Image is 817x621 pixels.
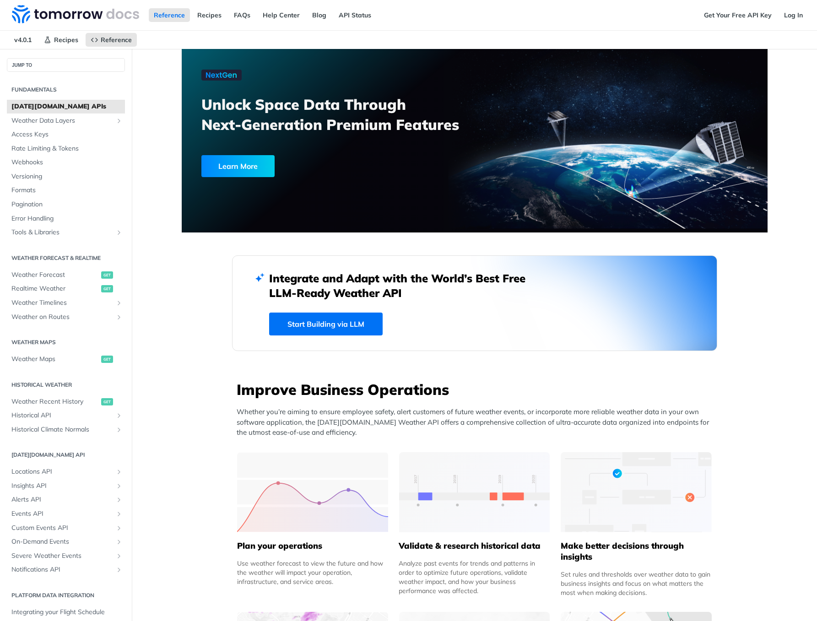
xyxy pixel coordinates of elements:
[237,452,388,532] img: 39565e8-group-4962x.svg
[11,467,113,476] span: Locations API
[11,481,113,491] span: Insights API
[115,510,123,518] button: Show subpages for Events API
[7,465,125,479] a: Locations APIShow subpages for Locations API
[7,395,125,409] a: Weather Recent Historyget
[237,559,388,586] div: Use weather forecast to view the future and how the weather will impact your operation, infrastru...
[7,423,125,437] a: Historical Climate NormalsShow subpages for Historical Climate Normals
[11,102,123,111] span: [DATE][DOMAIN_NAME] APIs
[269,313,383,335] a: Start Building via LLM
[11,537,113,546] span: On-Demand Events
[11,608,123,617] span: Integrating your Flight Schedule
[7,493,125,507] a: Alerts APIShow subpages for Alerts API
[101,36,132,44] span: Reference
[258,8,305,22] a: Help Center
[7,563,125,577] a: Notifications APIShow subpages for Notifications API
[699,8,777,22] a: Get Your Free API Key
[779,8,808,22] a: Log In
[7,296,125,310] a: Weather TimelinesShow subpages for Weather Timelines
[307,8,331,22] a: Blog
[11,172,123,181] span: Versioning
[11,130,123,139] span: Access Keys
[12,5,139,23] img: Tomorrow.io Weather API Docs
[101,271,113,279] span: get
[201,155,428,177] a: Learn More
[399,540,550,551] h5: Validate & research historical data
[334,8,376,22] a: API Status
[115,482,123,490] button: Show subpages for Insights API
[11,298,113,308] span: Weather Timelines
[115,538,123,545] button: Show subpages for On-Demand Events
[115,426,123,433] button: Show subpages for Historical Climate Normals
[11,144,123,153] span: Rate Limiting & Tokens
[7,535,125,549] a: On-Demand EventsShow subpages for On-Demand Events
[7,591,125,599] h2: Platform DATA integration
[11,495,113,504] span: Alerts API
[7,479,125,493] a: Insights APIShow subpages for Insights API
[11,200,123,209] span: Pagination
[7,409,125,422] a: Historical APIShow subpages for Historical API
[86,33,137,47] a: Reference
[269,271,539,300] h2: Integrate and Adapt with the World’s Best Free LLM-Ready Weather API
[11,509,113,518] span: Events API
[7,507,125,521] a: Events APIShow subpages for Events API
[7,605,125,619] a: Integrating your Flight Schedule
[237,379,717,400] h3: Improve Business Operations
[7,100,125,113] a: [DATE][DOMAIN_NAME] APIs
[11,565,113,574] span: Notifications API
[11,116,113,125] span: Weather Data Layers
[115,496,123,503] button: Show subpages for Alerts API
[7,58,125,72] button: JUMP TO
[201,94,485,135] h3: Unlock Space Data Through Next-Generation Premium Features
[201,155,275,177] div: Learn More
[192,8,227,22] a: Recipes
[39,33,83,47] a: Recipes
[11,228,113,237] span: Tools & Libraries
[7,184,125,197] a: Formats
[7,352,125,366] a: Weather Mapsget
[115,229,123,236] button: Show subpages for Tools & Libraries
[7,451,125,459] h2: [DATE][DOMAIN_NAME] API
[561,452,712,532] img: a22d113-group-496-32x.svg
[561,540,712,562] h5: Make better decisions through insights
[399,452,550,532] img: 13d7ca0-group-496-2.svg
[7,142,125,156] a: Rate Limiting & Tokens
[7,198,125,211] a: Pagination
[7,128,125,141] a: Access Keys
[11,397,99,406] span: Weather Recent History
[237,540,388,551] h5: Plan your operations
[101,285,113,292] span: get
[11,551,113,561] span: Severe Weather Events
[115,552,123,560] button: Show subpages for Severe Weather Events
[561,570,712,597] div: Set rules and thresholds over weather data to gain business insights and focus on what matters th...
[115,412,123,419] button: Show subpages for Historical API
[11,186,123,195] span: Formats
[11,425,113,434] span: Historical Climate Normals
[7,282,125,296] a: Realtime Weatherget
[399,559,550,595] div: Analyze past events for trends and patterns in order to optimize future operations, validate weat...
[237,407,717,438] p: Whether you’re aiming to ensure employee safety, alert customers of future weather events, or inc...
[7,521,125,535] a: Custom Events APIShow subpages for Custom Events API
[9,33,37,47] span: v4.0.1
[115,313,123,321] button: Show subpages for Weather on Routes
[7,254,125,262] h2: Weather Forecast & realtime
[101,398,113,405] span: get
[11,313,113,322] span: Weather on Routes
[11,524,113,533] span: Custom Events API
[7,310,125,324] a: Weather on RoutesShow subpages for Weather on Routes
[11,158,123,167] span: Webhooks
[7,156,125,169] a: Webhooks
[11,355,99,364] span: Weather Maps
[54,36,78,44] span: Recipes
[7,338,125,346] h2: Weather Maps
[115,468,123,475] button: Show subpages for Locations API
[7,212,125,226] a: Error Handling
[11,270,99,280] span: Weather Forecast
[149,8,190,22] a: Reference
[115,524,123,532] button: Show subpages for Custom Events API
[7,381,125,389] h2: Historical Weather
[201,70,242,81] img: NextGen
[7,170,125,184] a: Versioning
[7,226,125,239] a: Tools & LibrariesShow subpages for Tools & Libraries
[7,114,125,128] a: Weather Data LayersShow subpages for Weather Data Layers
[7,86,125,94] h2: Fundamentals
